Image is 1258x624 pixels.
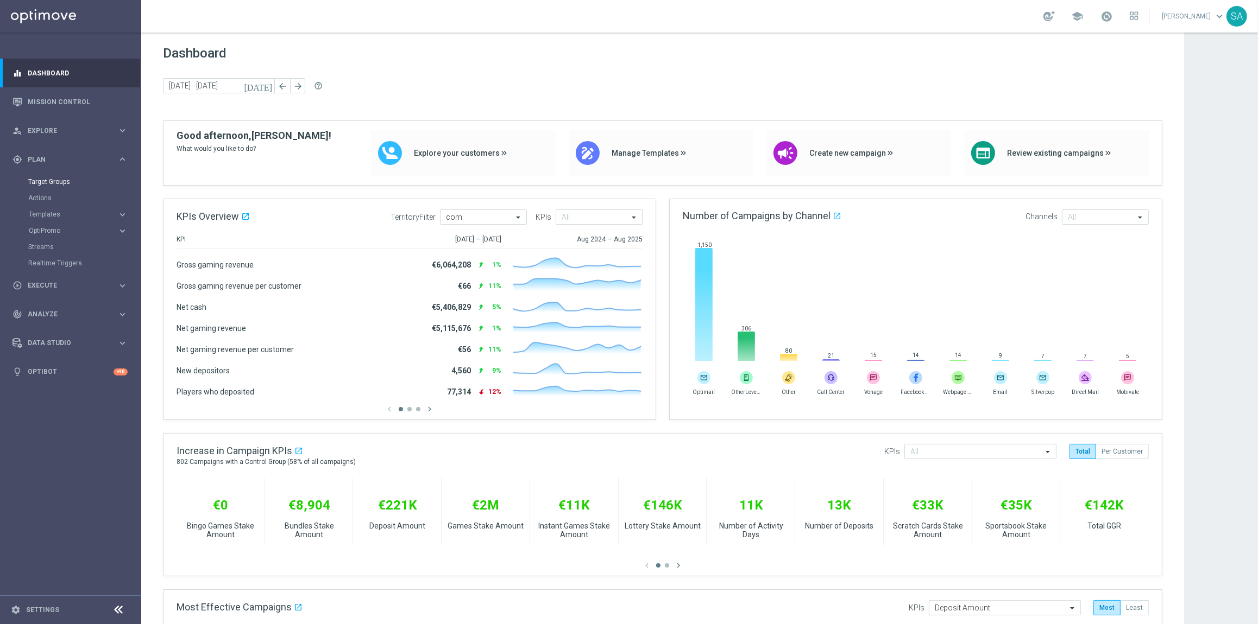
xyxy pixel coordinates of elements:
button: Templates keyboard_arrow_right [28,210,128,219]
div: Data Studio [12,338,117,348]
button: Mission Control [12,98,128,106]
div: Realtime Triggers [28,255,140,271]
a: Mission Control [28,87,128,116]
i: keyboard_arrow_right [117,281,128,291]
a: Optibot [28,358,114,386]
a: Streams [28,243,113,251]
button: gps_fixed Plan keyboard_arrow_right [12,155,128,164]
button: lightbulb Optibot +10 [12,367,128,376]
div: Actions [28,190,140,206]
span: Data Studio [28,340,117,346]
button: track_changes Analyze keyboard_arrow_right [12,310,128,319]
span: keyboard_arrow_down [1213,10,1225,22]
div: OptiPromo [29,227,117,234]
button: OptiPromo keyboard_arrow_right [28,226,128,235]
div: Plan [12,155,117,164]
div: Execute [12,281,117,290]
div: Streams [28,239,140,255]
i: lightbulb [12,367,22,377]
div: SA [1226,6,1247,27]
div: Mission Control [12,87,128,116]
a: Settings [26,607,59,613]
button: play_circle_outline Execute keyboard_arrow_right [12,281,128,290]
i: equalizer [12,68,22,78]
i: keyboard_arrow_right [117,125,128,136]
i: keyboard_arrow_right [117,209,128,220]
span: Analyze [28,311,117,317]
span: Explore [28,128,117,134]
div: Templates [29,211,117,218]
i: track_changes [12,309,22,319]
div: OptiPromo [28,222,140,239]
i: play_circle_outline [12,281,22,290]
span: Plan [28,156,117,163]
a: Actions [28,194,113,202]
i: keyboard_arrow_right [117,338,128,348]
a: Realtime Triggers [28,259,113,268]
span: OptiPromo [29,227,106,234]
span: Execute [28,282,117,289]
a: [PERSON_NAME]keyboard_arrow_down [1161,8,1226,24]
div: Templates [28,206,140,222]
div: Optibot [12,358,128,386]
i: keyboard_arrow_right [117,154,128,164]
i: keyboard_arrow_right [117,226,128,236]
i: person_search [12,126,22,136]
div: Target Groups [28,174,140,190]
button: person_search Explore keyboard_arrow_right [12,126,128,135]
a: Target Groups [28,177,113,186]
div: Analyze [12,309,117,319]
button: Data Studio keyboard_arrow_right [12,339,128,347]
button: equalizer Dashboard [12,69,128,78]
i: gps_fixed [12,155,22,164]
div: Dashboard [12,59,128,87]
a: Dashboard [28,59,128,87]
span: Templates [29,211,106,218]
span: school [1071,10,1083,22]
div: Explore [12,126,117,136]
div: +10 [114,368,128,375]
i: settings [11,605,21,615]
i: keyboard_arrow_right [117,309,128,320]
